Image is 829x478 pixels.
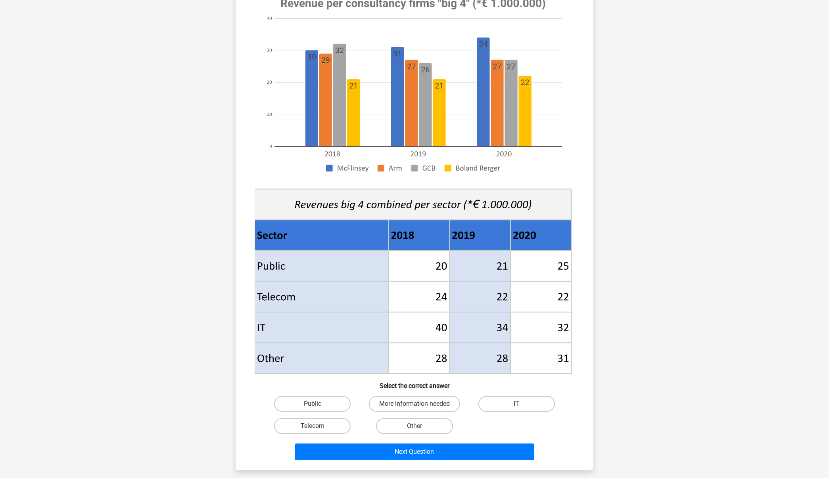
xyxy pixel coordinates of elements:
button: Next Question [295,443,535,460]
label: Telecom [274,418,351,434]
label: Public [274,396,351,412]
label: Other [376,418,453,434]
h6: Select the correct answer [248,376,581,390]
label: IT [478,396,555,412]
label: More information needed [369,396,460,412]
